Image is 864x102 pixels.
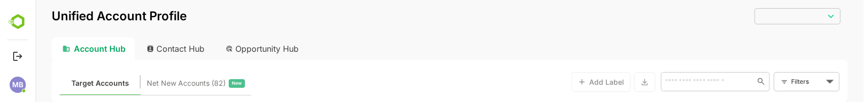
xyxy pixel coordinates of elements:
[536,72,595,92] button: Add Label
[5,12,31,31] img: BambooboxLogoMark.f1c84d78b4c51b1a7b5f700c9845e183.svg
[111,77,210,90] div: Newly surfaced ICP-fit accounts from Intent, Website, LinkedIn, and other engagement signals.
[16,38,99,60] div: Account Hub
[719,7,805,25] div: ​
[599,72,620,92] button: Export the selected data as CSV
[36,77,94,90] span: Known accounts you’ve identified to target - imported from CRM, Offline upload, or promoted from ...
[755,71,804,92] div: Filters
[182,38,272,60] div: Opportunity Hub
[111,77,190,90] span: Net New Accounts ( 82 )
[196,77,207,90] span: New
[16,10,151,22] p: Unified Account Profile
[10,77,26,93] div: MB
[103,38,178,60] div: Contact Hub
[11,49,24,63] button: Logout
[756,76,788,87] div: Filters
